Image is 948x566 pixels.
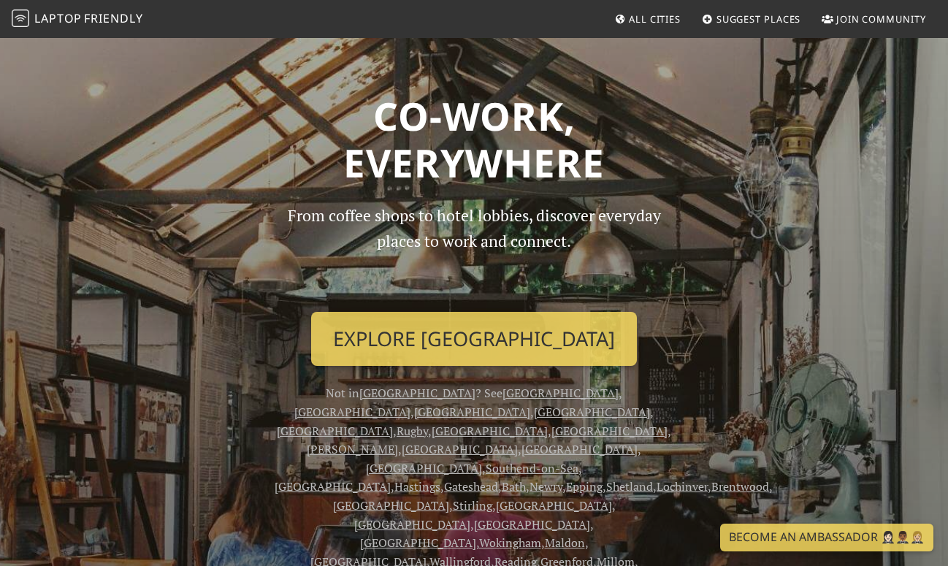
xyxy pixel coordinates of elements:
a: Newry [530,478,562,494]
a: Stirling [453,497,492,513]
a: [GEOGRAPHIC_DATA] [354,516,470,532]
a: LaptopFriendly LaptopFriendly [12,7,143,32]
a: [GEOGRAPHIC_DATA] [432,423,548,439]
a: [GEOGRAPHIC_DATA] [359,385,475,401]
a: [GEOGRAPHIC_DATA] [474,516,590,532]
a: Rugby [397,423,428,439]
a: Hastings [394,478,440,494]
a: [GEOGRAPHIC_DATA] [360,535,476,551]
span: Suggest Places [716,12,801,26]
a: Bath [502,478,526,494]
span: Join Community [836,12,926,26]
span: Laptop [34,10,82,26]
a: [GEOGRAPHIC_DATA] [402,441,518,457]
a: All Cities [608,6,687,32]
h1: Co-work, Everywhere [66,93,882,186]
a: [GEOGRAPHIC_DATA] [496,497,612,513]
a: [PERSON_NAME] [307,441,398,457]
a: [GEOGRAPHIC_DATA] [551,423,668,439]
a: Brentwood [711,478,769,494]
a: Wokingham [479,535,541,551]
a: [GEOGRAPHIC_DATA] [277,423,393,439]
a: [GEOGRAPHIC_DATA] [414,404,530,420]
a: Become an Ambassador 🤵🏻‍♀️🤵🏾‍♂️🤵🏼‍♀️ [720,524,933,551]
span: All Cities [629,12,681,26]
a: [GEOGRAPHIC_DATA] [534,404,650,420]
a: [GEOGRAPHIC_DATA] [294,404,410,420]
a: Lochinver [657,478,708,494]
a: Epping [566,478,603,494]
a: [GEOGRAPHIC_DATA] [502,385,619,401]
a: [GEOGRAPHIC_DATA] [521,441,638,457]
a: Maldon [545,535,585,551]
a: Southend-on-Sea [486,460,578,476]
img: LaptopFriendly [12,9,29,27]
a: Shetland [606,478,653,494]
p: From coffee shops to hotel lobbies, discover everyday places to work and connect. [275,203,673,300]
span: Friendly [84,10,142,26]
a: Gateshead [444,478,498,494]
a: [GEOGRAPHIC_DATA] [333,497,449,513]
a: Join Community [816,6,932,32]
a: Suggest Places [696,6,807,32]
a: [GEOGRAPHIC_DATA] [366,460,482,476]
a: [GEOGRAPHIC_DATA] [275,478,391,494]
a: Explore [GEOGRAPHIC_DATA] [311,312,637,366]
